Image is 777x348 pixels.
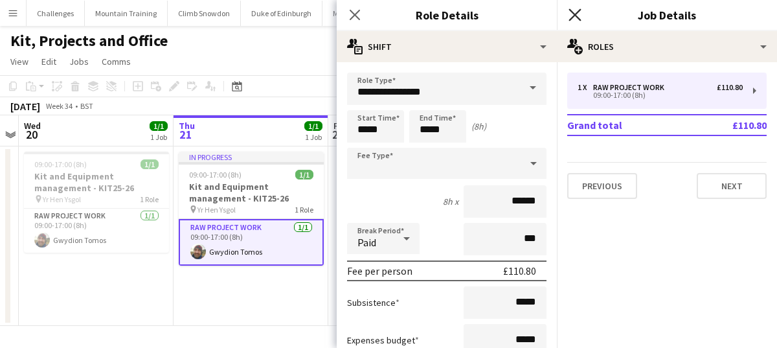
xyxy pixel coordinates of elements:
[179,120,195,132] span: Thu
[332,127,344,142] span: 22
[443,196,458,207] div: 8h x
[347,297,400,308] label: Subsistence
[5,53,34,70] a: View
[22,127,41,142] span: 20
[337,6,557,23] h3: Role Details
[304,121,322,131] span: 1/1
[333,120,344,132] span: Fri
[150,132,167,142] div: 1 Job
[578,83,593,92] div: 1 x
[69,56,89,67] span: Jobs
[347,334,419,346] label: Expenses budget
[41,56,56,67] span: Edit
[80,101,93,111] div: BST
[471,121,486,132] div: (8h)
[241,1,322,26] button: Duke of Edinburgh
[43,194,81,204] span: Yr Hen Ysgol
[102,56,131,67] span: Comms
[179,152,324,266] app-job-card: In progress09:00-17:00 (8h)1/1Kit and Equipment management - KIT25-26 Yr Hen Ysgol1 RoleRAW proje...
[10,100,40,113] div: [DATE]
[36,53,62,70] a: Edit
[179,152,324,162] div: In progress
[140,194,159,204] span: 1 Role
[10,56,28,67] span: View
[24,170,169,194] h3: Kit and Equipment management - KIT25-26
[27,1,85,26] button: Challenges
[557,6,777,23] h3: Job Details
[24,209,169,253] app-card-role: RAW project work1/109:00-17:00 (8h)Gwydion Tomos
[24,120,41,132] span: Wed
[295,205,313,215] span: 1 Role
[85,1,168,26] button: Mountain Training
[10,31,168,51] h1: Kit, Projects and Office
[64,53,94,70] a: Jobs
[578,92,743,99] div: 09:00-17:00 (8h)
[305,132,322,142] div: 1 Job
[179,219,324,266] app-card-role: RAW project work1/109:00-17:00 (8h)Gwydion Tomos
[567,115,690,135] td: Grand total
[24,152,169,253] app-job-card: 09:00-17:00 (8h)1/1Kit and Equipment management - KIT25-26 Yr Hen Ysgol1 RoleRAW project work1/10...
[179,181,324,204] h3: Kit and Equipment management - KIT25-26
[150,121,168,131] span: 1/1
[43,101,75,111] span: Week 34
[189,170,242,180] span: 09:00-17:00 (8h)
[593,83,670,92] div: RAW project work
[503,264,536,277] div: £110.80
[337,31,557,62] div: Shift
[322,1,404,26] button: Mass Participation
[141,159,159,169] span: 1/1
[567,173,637,199] button: Previous
[697,173,767,199] button: Next
[96,53,136,70] a: Comms
[34,159,87,169] span: 09:00-17:00 (8h)
[177,127,195,142] span: 21
[717,83,743,92] div: £110.80
[197,205,236,215] span: Yr Hen Ysgol
[557,31,777,62] div: Roles
[690,115,767,135] td: £110.80
[168,1,241,26] button: Climb Snowdon
[295,170,313,180] span: 1/1
[347,264,412,277] div: Fee per person
[357,236,376,249] span: Paid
